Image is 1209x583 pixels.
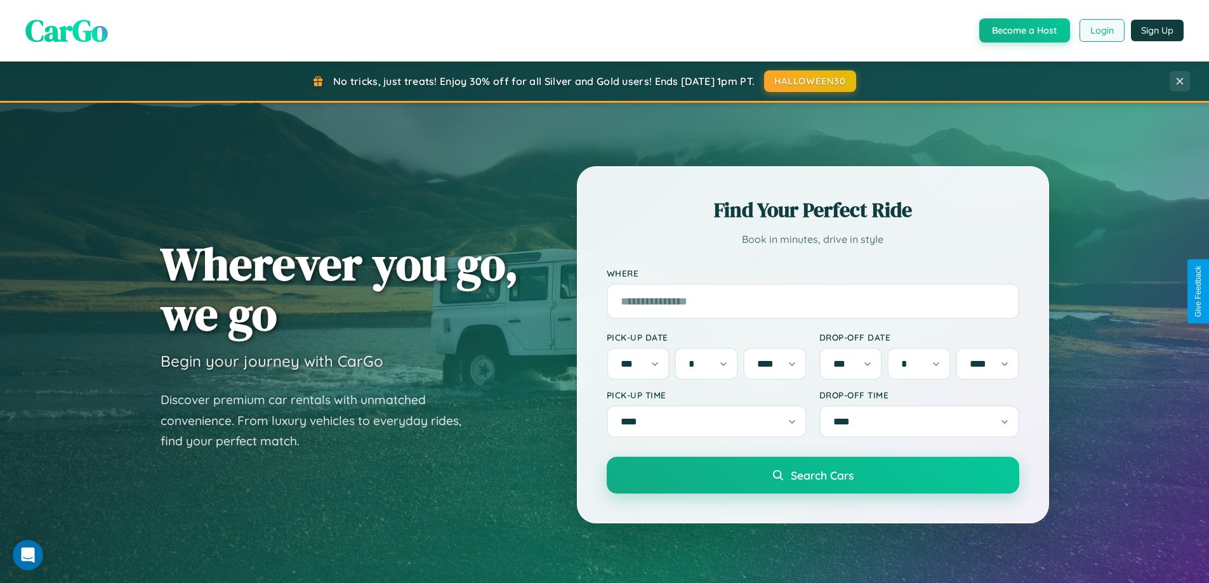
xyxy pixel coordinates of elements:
[607,196,1019,224] h2: Find Your Perfect Ride
[764,70,856,92] button: HALLOWEEN30
[1194,266,1203,317] div: Give Feedback
[979,18,1070,43] button: Become a Host
[333,75,755,88] span: No tricks, just treats! Enjoy 30% off for all Silver and Gold users! Ends [DATE] 1pm PT.
[607,332,807,343] label: Pick-up Date
[791,468,854,482] span: Search Cars
[13,540,43,570] iframe: Intercom live chat
[819,332,1019,343] label: Drop-off Date
[25,10,108,51] span: CarGo
[607,390,807,400] label: Pick-up Time
[161,239,519,339] h1: Wherever you go, we go
[607,230,1019,249] p: Book in minutes, drive in style
[819,390,1019,400] label: Drop-off Time
[1080,19,1125,42] button: Login
[1131,20,1184,41] button: Sign Up
[161,390,478,452] p: Discover premium car rentals with unmatched convenience. From luxury vehicles to everyday rides, ...
[607,457,1019,494] button: Search Cars
[161,351,383,370] h3: Begin your journey with CarGo
[607,268,1019,278] label: Where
